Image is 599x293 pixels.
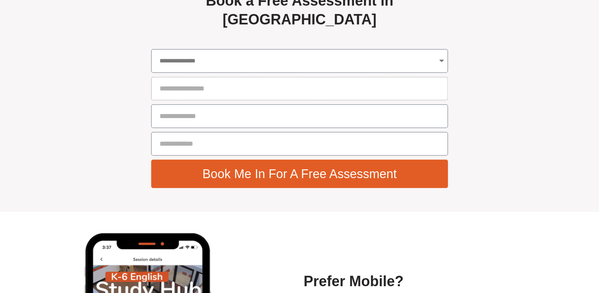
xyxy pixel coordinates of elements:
button: Book Me In For A Free Assessment [151,160,448,188]
h2: Prefer Mobile? [303,272,523,291]
span: Book Me In For A Free Assessment [202,168,397,180]
form: Free Assessment - Global [151,49,448,192]
iframe: Chat Widget [466,203,599,293]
